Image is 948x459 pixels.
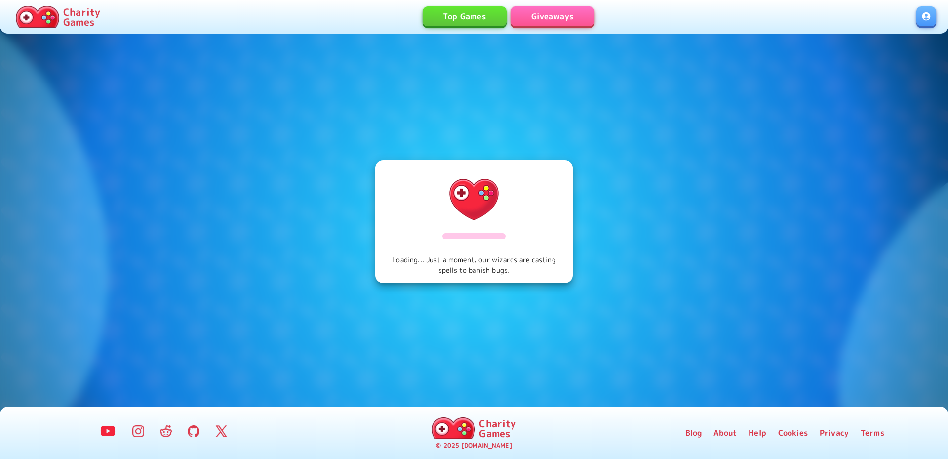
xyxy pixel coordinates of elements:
a: Cookies [778,427,808,439]
a: Help [749,427,766,439]
a: Top Games [423,6,507,26]
p: Charity Games [479,418,516,438]
p: Charity Games [63,7,100,27]
a: About [713,427,737,439]
p: © 2025 [DOMAIN_NAME] [436,441,512,451]
a: Charity Games [428,416,520,441]
a: Terms [861,427,884,439]
a: Charity Games [12,4,104,30]
a: Blog [685,427,702,439]
img: Charity.Games [16,6,59,28]
img: Twitter Logo [215,425,227,437]
a: Giveaways [511,6,594,26]
img: Reddit Logo [160,425,172,437]
img: GitHub Logo [188,425,199,437]
img: Charity.Games [432,417,475,439]
a: Privacy [820,427,849,439]
img: Instagram Logo [132,425,144,437]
